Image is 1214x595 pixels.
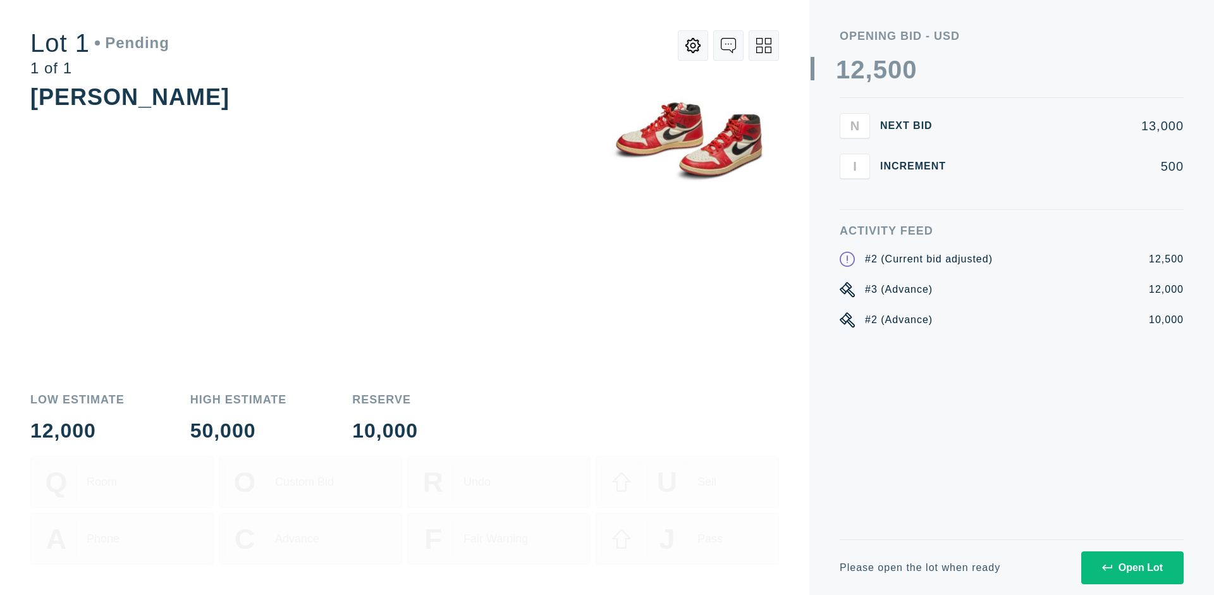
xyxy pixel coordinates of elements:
span: I [853,159,857,173]
div: 50,000 [190,420,287,441]
div: Low Estimate [30,394,125,405]
div: #3 (Advance) [865,282,933,297]
div: Lot 1 [30,30,169,56]
div: 5 [873,57,888,82]
div: [PERSON_NAME] [30,84,230,110]
div: Increment [880,161,956,171]
div: Pending [95,35,169,51]
div: 10,000 [352,420,418,441]
div: Please open the lot when ready [840,563,1000,573]
div: #2 (Advance) [865,312,933,328]
div: 500 [966,160,1184,173]
div: 12,500 [1149,252,1184,267]
div: 2 [850,57,865,82]
div: Next Bid [880,121,956,131]
div: Open Lot [1102,562,1163,574]
div: 13,000 [966,120,1184,132]
div: 12,000 [30,420,125,441]
div: #2 (Current bid adjusted) [865,252,993,267]
button: Open Lot [1081,551,1184,584]
button: N [840,113,870,138]
div: 0 [888,57,902,82]
div: 1 [836,57,850,82]
div: 1 of 1 [30,61,169,76]
div: , [866,57,873,310]
button: I [840,154,870,179]
div: Opening bid - USD [840,30,1184,42]
div: High Estimate [190,394,287,405]
span: N [850,118,859,133]
div: 12,000 [1149,282,1184,297]
div: Activity Feed [840,225,1184,236]
div: 10,000 [1149,312,1184,328]
div: Reserve [352,394,418,405]
div: 0 [902,57,917,82]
